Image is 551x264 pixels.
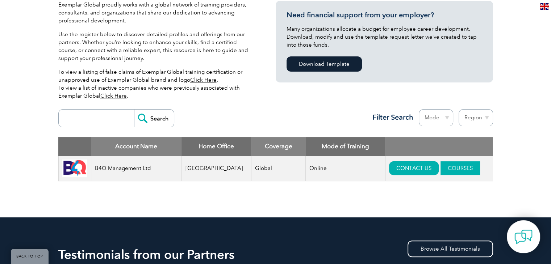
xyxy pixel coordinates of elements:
[251,137,306,156] th: Coverage: activate to sort column ascending
[441,161,480,175] a: COURSES
[62,159,87,177] img: 9db4b902-10da-eb11-bacb-002248158a6d-logo.jpg
[287,10,482,20] h3: Need financial support from your employer?
[181,137,251,156] th: Home Office: activate to sort column ascending
[251,156,306,181] td: Global
[408,240,493,257] a: Browse All Testimonials
[514,228,533,246] img: contact-chat.png
[287,56,362,72] a: Download Template
[385,137,493,156] th: : activate to sort column ascending
[368,113,413,122] h3: Filter Search
[58,68,254,100] p: To view a listing of false claims of Exemplar Global training certification or unapproved use of ...
[306,137,385,156] th: Mode of Training: activate to sort column ascending
[58,249,493,260] h2: Testimonials from our Partners
[58,30,254,62] p: Use the register below to discover detailed profiles and offerings from our partners. Whether you...
[181,156,251,181] td: [GEOGRAPHIC_DATA]
[100,93,127,99] a: Click Here
[306,156,385,181] td: Online
[58,1,254,25] p: Exemplar Global proudly works with a global network of training providers, consultants, and organ...
[287,25,482,49] p: Many organizations allocate a budget for employee career development. Download, modify and use th...
[540,3,549,10] img: en
[91,156,181,181] td: B4Q Management Ltd
[11,249,49,264] a: BACK TO TOP
[91,137,181,156] th: Account Name: activate to sort column descending
[389,161,439,175] a: CONTACT US
[134,110,174,127] input: Search
[190,77,217,83] a: Click Here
